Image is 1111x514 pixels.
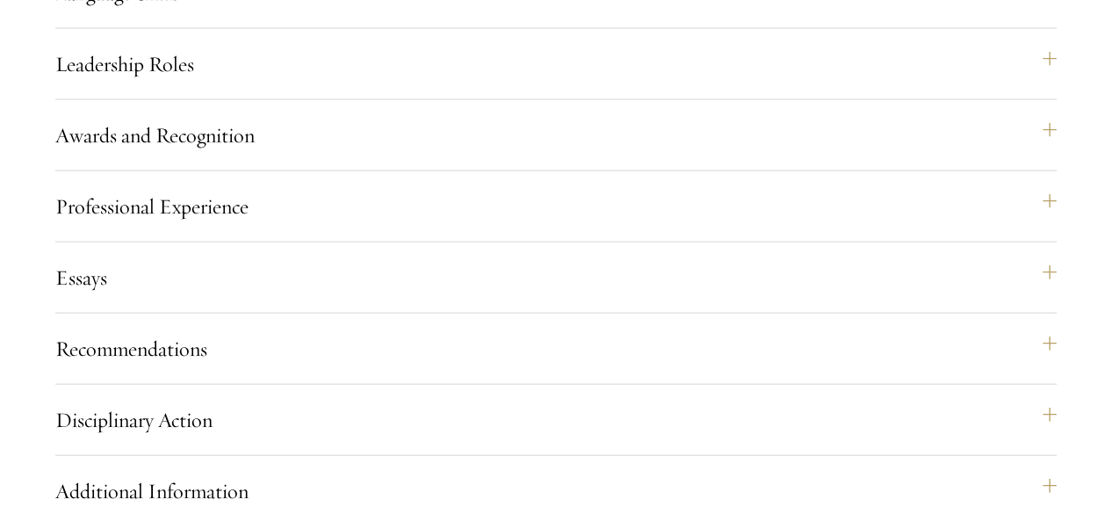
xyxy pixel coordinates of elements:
[55,328,1057,370] button: Recommendations
[55,257,1057,299] button: Essays
[55,43,1057,85] button: Leadership Roles
[55,185,1057,228] button: Professional Experience
[55,399,1057,441] button: Disciplinary Action
[55,470,1057,512] button: Additional Information
[55,114,1057,156] button: Awards and Recognition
